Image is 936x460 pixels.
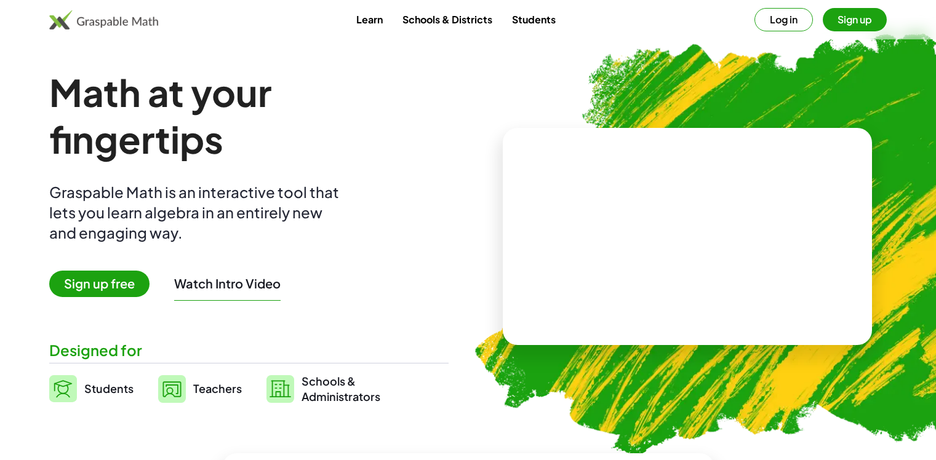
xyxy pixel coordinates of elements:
img: svg%3e [158,375,186,403]
img: svg%3e [49,375,77,402]
h1: Math at your fingertips [49,69,441,162]
a: Schools &Administrators [266,373,380,404]
span: Students [84,381,134,395]
a: Teachers [158,373,242,404]
button: Log in [754,8,813,31]
a: Students [49,373,134,404]
a: Schools & Districts [393,8,502,31]
div: Designed for [49,340,449,360]
div: Graspable Math is an interactive tool that lets you learn algebra in an entirely new and engaging... [49,182,345,243]
a: Learn [346,8,393,31]
span: Schools & Administrators [302,373,380,404]
span: Sign up free [49,271,150,297]
video: What is this? This is dynamic math notation. Dynamic math notation plays a central role in how Gr... [595,191,780,283]
button: Watch Intro Video [174,276,281,291]
span: Teachers [193,381,242,395]
img: svg%3e [266,375,294,403]
a: Students [502,8,566,31]
button: Sign up [823,8,887,31]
